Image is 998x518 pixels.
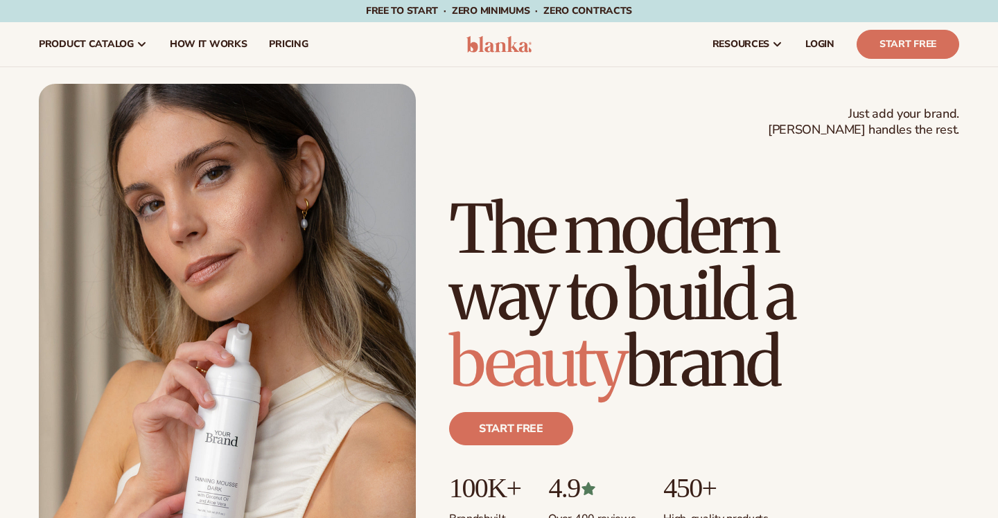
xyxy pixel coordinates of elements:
a: Start free [449,412,573,445]
a: product catalog [28,22,159,66]
p: 100K+ [449,473,520,503]
span: Just add your brand. [PERSON_NAME] handles the rest. [768,106,959,139]
span: beauty [449,321,625,404]
span: LOGIN [805,39,834,50]
p: 450+ [663,473,768,503]
span: Free to start · ZERO minimums · ZERO contracts [366,4,632,17]
h1: The modern way to build a brand [449,196,959,395]
p: 4.9 [548,473,636,503]
a: pricing [258,22,319,66]
img: logo [466,36,532,53]
a: Start Free [857,30,959,59]
a: LOGIN [794,22,846,66]
a: resources [701,22,794,66]
span: product catalog [39,39,134,50]
span: pricing [269,39,308,50]
span: How It Works [170,39,247,50]
span: resources [712,39,769,50]
a: How It Works [159,22,259,66]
